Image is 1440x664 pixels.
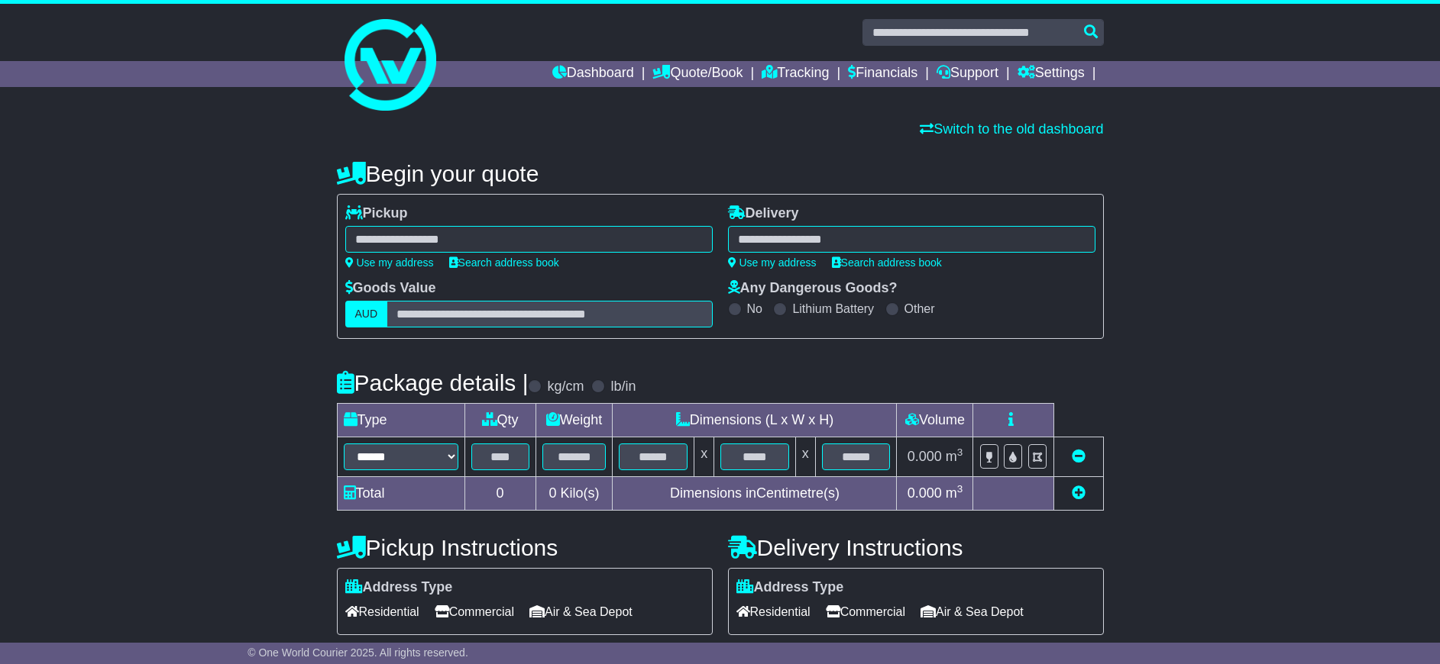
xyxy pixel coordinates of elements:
span: m [946,485,963,501]
a: Search address book [832,256,942,269]
td: x [694,437,714,477]
span: © One World Courier 2025. All rights reserved. [248,646,468,659]
span: Air & Sea Depot [529,600,633,624]
span: Residential [736,600,811,624]
td: Type [337,404,464,437]
a: Dashboard [552,61,634,87]
td: Kilo(s) [536,477,613,511]
label: Goods Value [345,280,436,297]
label: Other [904,301,935,316]
label: Delivery [728,205,799,222]
td: Dimensions in Centimetre(s) [613,477,897,511]
a: Quote/Book [652,61,743,87]
h4: Pickup Instructions [337,535,713,560]
a: Add new item [1072,485,1086,501]
label: Address Type [345,579,453,596]
td: 0 [464,477,536,511]
td: Total [337,477,464,511]
a: Financials [848,61,917,87]
sup: 3 [957,483,963,495]
span: Commercial [826,600,905,624]
label: Any Dangerous Goods? [728,280,898,297]
td: Dimensions (L x W x H) [613,404,897,437]
span: 0.000 [908,485,942,501]
label: Address Type [736,579,844,596]
label: kg/cm [547,379,584,395]
a: Switch to the old dashboard [920,121,1103,137]
td: Weight [536,404,613,437]
a: Use my address [728,256,817,269]
a: Settings [1018,61,1085,87]
label: Lithium Battery [792,301,874,316]
h4: Begin your quote [337,161,1104,186]
span: Residential [345,600,419,624]
span: m [946,449,963,464]
h4: Package details | [337,370,529,395]
label: No [747,301,762,316]
td: Volume [897,404,973,437]
a: Support [937,61,998,87]
td: x [795,437,815,477]
sup: 3 [957,446,963,458]
label: lb/in [610,379,636,395]
label: AUD [345,301,388,327]
span: 0 [548,485,556,501]
h4: Delivery Instructions [728,535,1104,560]
td: Qty [464,404,536,437]
label: Pickup [345,205,408,222]
span: Commercial [435,600,514,624]
a: Remove this item [1072,449,1086,464]
span: 0.000 [908,449,942,464]
span: Air & Sea Depot [921,600,1024,624]
a: Tracking [762,61,829,87]
a: Use my address [345,256,434,269]
a: Search address book [449,256,559,269]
